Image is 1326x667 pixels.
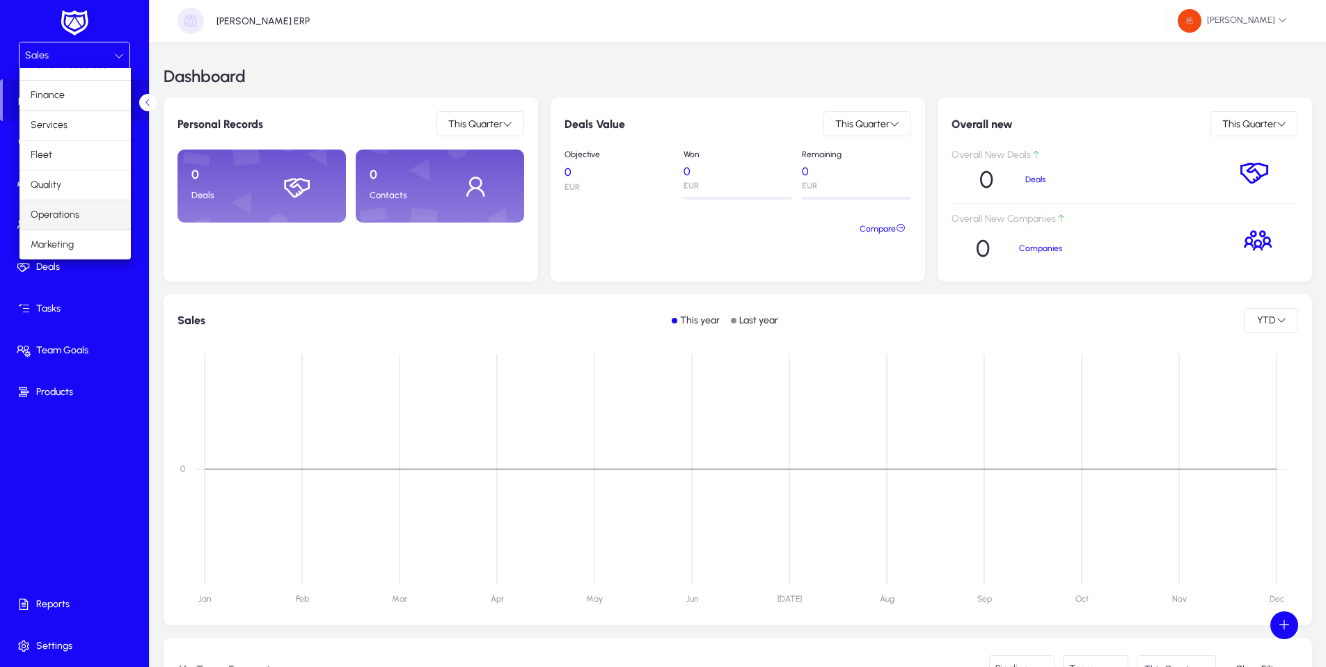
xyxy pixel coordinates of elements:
[31,177,61,193] span: Quality
[31,236,74,253] span: Marketing
[31,87,65,104] span: Finance
[31,147,52,163] span: Fleet
[31,117,68,134] span: Services
[31,207,79,223] span: Operations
